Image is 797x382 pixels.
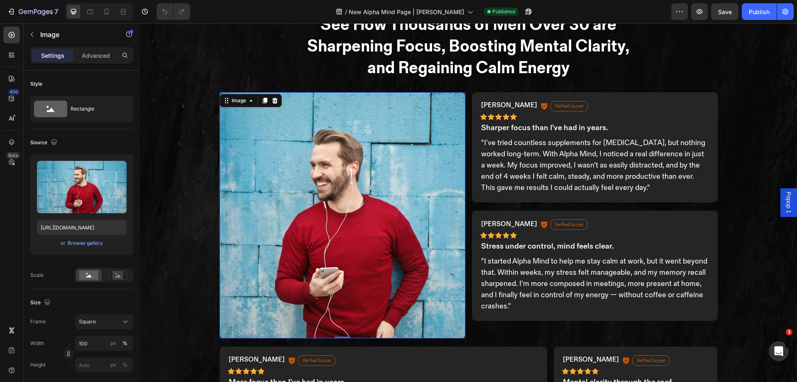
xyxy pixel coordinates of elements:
[415,197,444,206] p: Verfied buyer
[30,137,59,148] div: Source
[75,336,133,351] input: px%
[492,332,530,343] button: <p>Verfied buyer</p>
[80,69,325,315] img: gempages_515121096144454500-d670197e-f225-4fa1-aa81-255796f6331c.jpg
[71,99,121,118] div: Rectangle
[120,338,130,348] button: px
[423,354,569,365] p: Mental clarity through the roof.
[769,341,789,361] iframe: Intercom live chat
[162,333,191,342] p: Verfied buyer
[37,161,127,213] img: preview-image
[108,338,118,348] button: %
[110,361,116,369] div: px
[61,238,66,248] span: or
[79,318,96,325] span: Square
[6,152,20,159] div: Beta
[30,297,52,308] div: Size
[349,7,464,16] span: New Alpha Mind Page | [PERSON_NAME]
[67,239,103,247] button: Browse gallery
[422,332,480,342] h2: [PERSON_NAME]
[30,340,44,347] label: Width
[30,318,46,325] label: Frame
[411,196,448,207] button: <p>Verfied buyer</p>
[54,7,58,17] p: 7
[411,78,448,89] button: <p>Verfied buyer</p>
[37,220,127,235] input: https://example.com/image.jpg
[749,7,770,16] div: Publish
[68,239,103,247] div: Browse gallery
[786,329,792,335] span: 1
[341,232,569,288] p: "I started Alpha Mind to help me stay calm at work, but it went beyond that. Within weeks, my str...
[122,361,127,369] div: %
[742,3,777,20] button: Publish
[30,361,46,369] label: Height
[40,30,111,39] p: Image
[341,100,569,110] p: Sharper focus than I’ve had in years.
[345,7,347,16] span: /
[415,79,444,88] p: Verfied buyer
[711,3,738,20] button: Save
[89,354,398,365] p: More focus than I’ve had in years.
[30,271,44,279] div: Scale
[8,89,20,95] div: 450
[110,340,116,347] div: px
[340,196,398,207] h2: [PERSON_NAME]
[341,114,569,170] p: "I’ve tried countless supplements for [MEDICAL_DATA], but nothing worked long-term. With Alpha Mi...
[718,8,732,15] span: Save
[3,3,62,20] button: 7
[156,3,190,20] div: Undo/Redo
[120,360,130,370] button: px
[88,332,146,342] h2: [PERSON_NAME]
[496,333,526,342] p: Verfied buyer
[108,360,118,370] button: %
[340,77,398,88] h2: [PERSON_NAME]
[75,357,133,372] input: px%
[30,80,42,88] div: Style
[492,8,515,15] span: Published
[158,332,196,343] button: <p>Verfied buyer</p>
[90,74,108,81] div: Image
[82,51,110,60] p: Advanced
[122,340,127,347] div: %
[75,314,133,329] button: Square
[140,23,797,382] iframe: To enrich screen reader interactions, please activate Accessibility in Grammarly extension settings
[341,218,569,229] p: Stress under control, mind feels clear.
[645,168,653,190] span: Popup 1
[41,51,64,60] p: Settings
